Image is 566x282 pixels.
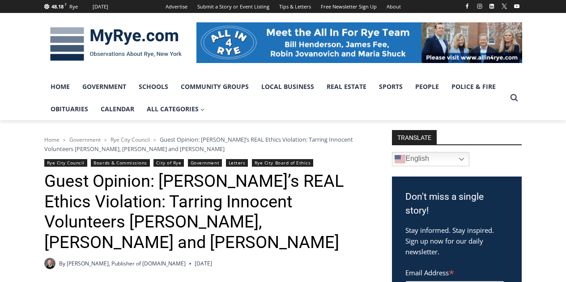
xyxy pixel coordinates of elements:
[132,76,174,98] a: Schools
[94,98,140,120] a: Calendar
[174,76,255,98] a: Community Groups
[44,135,369,153] nav: Breadcrumbs
[392,152,469,166] a: English
[195,259,212,268] time: [DATE]
[226,159,248,167] a: Letters
[373,76,409,98] a: Sports
[44,159,87,167] a: Rye City Council
[93,3,108,11] div: [DATE]
[511,1,522,12] a: YouTube
[486,1,497,12] a: Linkedin
[69,136,101,143] a: Government
[51,3,64,10] span: 48.18
[44,98,94,120] a: Obituaries
[104,137,107,143] span: >
[67,260,186,267] a: [PERSON_NAME], Publisher of [DOMAIN_NAME]
[44,135,353,152] span: Guest Opinion: [PERSON_NAME]’s REAL Ethics Violation: Tarring Innocent Volunteers [PERSON_NAME], ...
[474,1,485,12] a: Instagram
[405,225,508,257] p: Stay informed. Stay inspired. Sign up now for our daily newsletter.
[153,137,156,143] span: >
[405,190,508,218] h3: Don't miss a single story!
[392,130,437,144] strong: TRANSLATE
[44,76,506,121] nav: Primary Navigation
[506,90,522,106] button: View Search Form
[395,154,405,164] img: en
[91,159,150,167] a: Boards & Commissions
[140,98,211,120] a: All Categories
[44,21,187,67] img: MyRye.com
[320,76,373,98] a: Real Estate
[153,159,184,167] a: City of Rye
[76,76,132,98] a: Government
[462,1,472,12] a: Facebook
[445,76,502,98] a: Police & Fire
[252,159,314,167] a: Rye City Board of Ethics
[499,1,510,12] a: X
[63,137,66,143] span: >
[44,136,60,143] a: Home
[69,3,78,11] div: Rye
[65,2,67,7] span: F
[196,22,522,63] img: All in for Rye
[405,264,504,280] label: Email Address
[409,76,445,98] a: People
[188,159,222,167] a: Government
[59,259,65,268] span: By
[44,171,369,253] h1: Guest Opinion: [PERSON_NAME]’s REAL Ethics Violation: Tarring Innocent Volunteers [PERSON_NAME], ...
[44,258,55,269] a: Author image
[255,76,320,98] a: Local Business
[147,104,205,114] span: All Categories
[44,76,76,98] a: Home
[111,136,150,143] a: Rye City Council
